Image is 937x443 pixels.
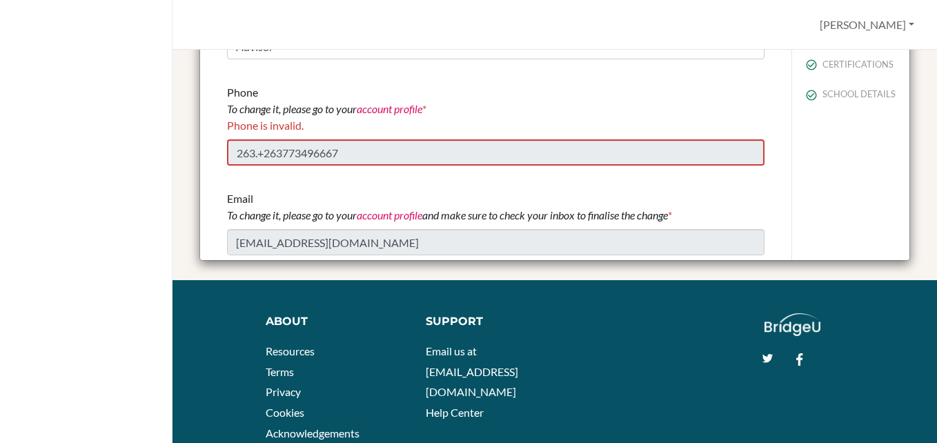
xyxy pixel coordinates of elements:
[813,12,920,38] button: [PERSON_NAME]
[227,86,422,115] span: Phone
[227,119,304,132] span: Phone is invalid.
[765,313,820,336] img: logo_white@2x-f4f0deed5e89b7ecb1c2cc34c3e3d731f90f0f143d5ea2071677605dd97b5244.png
[357,102,422,115] a: account profile
[806,90,817,101] img: check_circle_outline-e4d4ac0f8e9136db5ab2.svg
[227,102,422,115] i: To change it, please go to your
[426,313,542,330] div: Support
[266,344,315,357] a: Resources
[266,406,304,419] a: Cookies
[266,365,294,378] a: Terms
[426,344,518,398] a: Email us at [EMAIL_ADDRESS][DOMAIN_NAME]
[426,406,484,419] a: Help Center
[792,82,909,106] button: SCHOOL DETAILS
[357,208,422,221] a: account profile
[792,52,909,77] button: CERTIFICATIONS
[227,192,668,221] span: Email
[266,385,301,398] a: Privacy
[266,313,395,330] div: About
[227,208,668,221] i: To change it, please go to your and make sure to check your inbox to finalise the change
[266,426,359,440] a: Acknowledgements
[806,59,817,70] img: check_circle_outline-e4d4ac0f8e9136db5ab2.svg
